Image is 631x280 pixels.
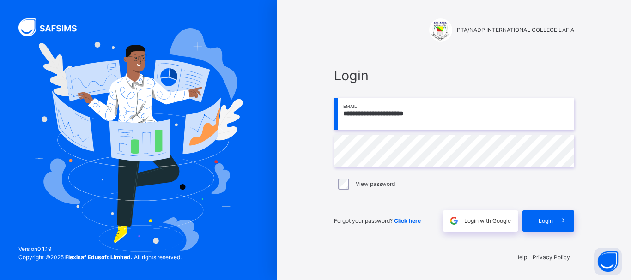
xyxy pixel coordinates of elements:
[539,217,553,225] span: Login
[18,18,88,36] img: SAFSIMS Logo
[356,180,395,188] label: View password
[449,215,459,226] img: google.396cfc9801f0270233282035f929180a.svg
[334,217,421,224] span: Forgot your password?
[457,26,574,34] span: PTA/NADP INTERNATIONAL COLLEGE LAFIA
[515,254,527,261] a: Help
[394,217,421,224] a: Click here
[594,248,622,275] button: Open asap
[18,254,182,261] span: Copyright © 2025 All rights reserved.
[65,254,133,261] strong: Flexisaf Edusoft Limited.
[464,217,511,225] span: Login with Google
[334,66,574,85] span: Login
[18,245,182,253] span: Version 0.1.19
[34,28,243,252] img: Hero Image
[533,254,570,261] a: Privacy Policy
